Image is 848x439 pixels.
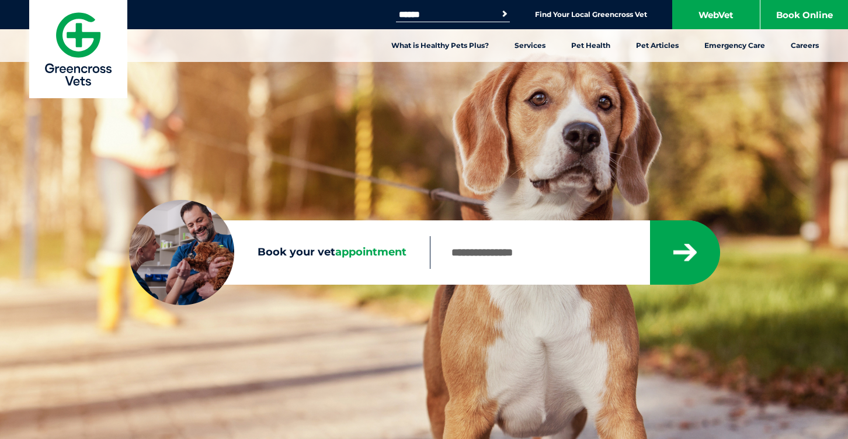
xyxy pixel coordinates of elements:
a: Find Your Local Greencross Vet [535,10,647,19]
a: Careers [778,29,832,62]
a: What is Healthy Pets Plus? [378,29,502,62]
label: Book your vet [129,244,430,261]
a: Pet Health [558,29,623,62]
button: Search [499,8,510,20]
span: appointment [335,246,406,258]
a: Pet Articles [623,29,691,62]
a: Services [502,29,558,62]
a: Emergency Care [691,29,778,62]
